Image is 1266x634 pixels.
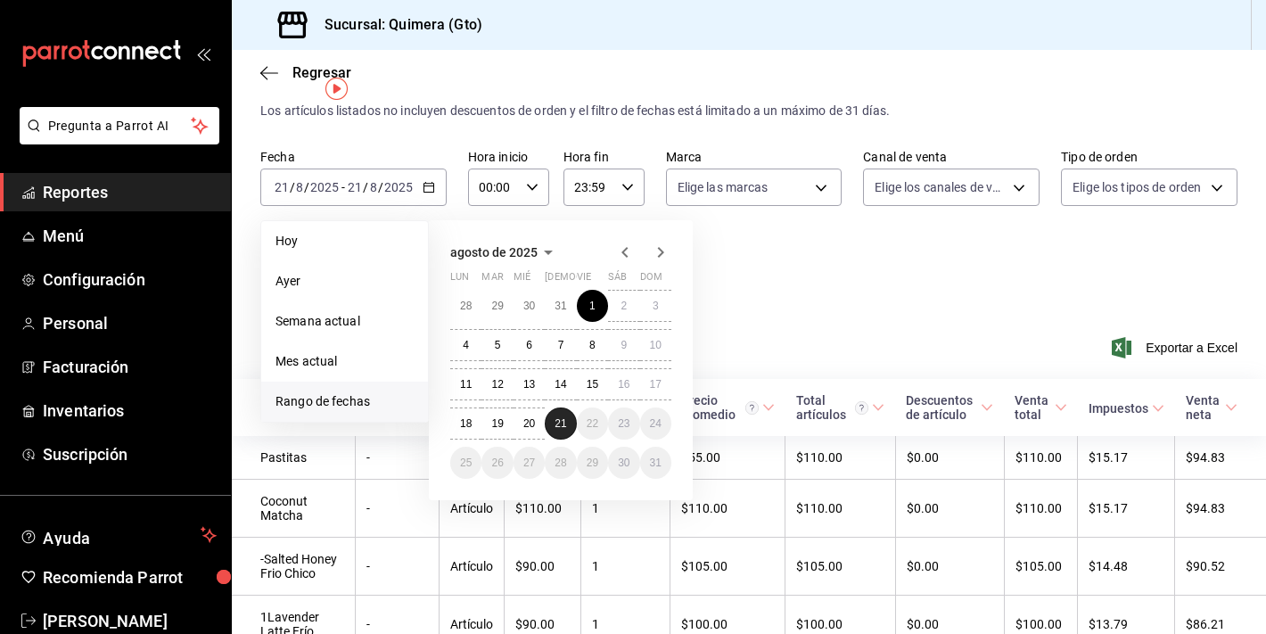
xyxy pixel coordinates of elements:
abbr: viernes [577,271,591,290]
input: -- [347,180,363,194]
abbr: 20 de agosto de 2025 [523,417,535,430]
abbr: 26 de agosto de 2025 [491,457,503,469]
button: 29 de julio de 2025 [481,290,513,322]
abbr: 14 de agosto de 2025 [555,378,566,391]
button: Pregunta a Parrot AI [20,107,219,144]
td: $110.00 [785,480,896,538]
abbr: 27 de agosto de 2025 [523,457,535,469]
div: Venta total [1015,393,1050,422]
span: Semana actual [275,312,414,331]
button: 10 de agosto de 2025 [640,329,671,361]
img: Tooltip marker [325,78,348,100]
button: 17 de agosto de 2025 [640,368,671,400]
abbr: 11 de agosto de 2025 [460,378,472,391]
abbr: 31 de julio de 2025 [555,300,566,312]
button: 22 de agosto de 2025 [577,408,608,440]
td: $90.52 [1175,538,1266,596]
span: / [363,180,368,194]
button: 25 de agosto de 2025 [450,447,481,479]
td: $105.00 [670,538,785,596]
abbr: 19 de agosto de 2025 [491,417,503,430]
td: $0.00 [895,538,1004,596]
span: / [378,180,383,194]
button: 11 de agosto de 2025 [450,368,481,400]
label: Tipo de orden [1061,151,1237,163]
span: Ayuda [43,524,193,546]
abbr: 13 de agosto de 2025 [523,378,535,391]
button: 4 de agosto de 2025 [450,329,481,361]
button: 21 de agosto de 2025 [545,408,576,440]
td: $110.00 [1004,436,1077,480]
abbr: 15 de agosto de 2025 [587,378,598,391]
td: $0.00 [895,480,1004,538]
td: $105.00 [785,538,896,596]
button: 15 de agosto de 2025 [577,368,608,400]
abbr: jueves [545,271,650,290]
span: Elige los tipos de orden [1073,178,1201,196]
td: 1 [581,480,670,538]
button: 30 de julio de 2025 [514,290,545,322]
button: 30 de agosto de 2025 [608,447,639,479]
button: 26 de agosto de 2025 [481,447,513,479]
abbr: 4 de agosto de 2025 [463,339,469,351]
span: / [304,180,309,194]
td: -Salted Honey Frio Chico [232,538,355,596]
button: 23 de agosto de 2025 [608,408,639,440]
label: Canal de venta [863,151,1040,163]
abbr: 10 de agosto de 2025 [650,339,662,351]
button: 2 de agosto de 2025 [608,290,639,322]
span: Elige las marcas [678,178,769,196]
span: / [290,180,295,194]
abbr: 29 de agosto de 2025 [587,457,598,469]
span: Descuentos de artículo [906,393,993,422]
abbr: 31 de agosto de 2025 [650,457,662,469]
abbr: 21 de agosto de 2025 [555,417,566,430]
td: Coconut Matcha [232,480,355,538]
abbr: 30 de agosto de 2025 [618,457,629,469]
button: 14 de agosto de 2025 [545,368,576,400]
abbr: lunes [450,271,469,290]
abbr: 23 de agosto de 2025 [618,417,629,430]
span: Ayer [275,272,414,291]
svg: El total artículos considera cambios de precios en los artículos así como costos adicionales por ... [855,401,868,415]
button: 9 de agosto de 2025 [608,329,639,361]
button: 16 de agosto de 2025 [608,368,639,400]
abbr: 28 de julio de 2025 [460,300,472,312]
td: $105.00 [1004,538,1077,596]
td: $15.17 [1078,480,1175,538]
button: 27 de agosto de 2025 [514,447,545,479]
span: Inventarios [43,399,217,423]
a: Pregunta a Parrot AI [12,129,219,148]
abbr: 28 de agosto de 2025 [555,457,566,469]
button: agosto de 2025 [450,242,559,263]
td: $90.00 [505,538,581,596]
button: 1 de agosto de 2025 [577,290,608,322]
button: 6 de agosto de 2025 [514,329,545,361]
span: Pregunta a Parrot AI [48,117,192,136]
span: Personal [43,311,217,335]
abbr: 29 de julio de 2025 [491,300,503,312]
button: 13 de agosto de 2025 [514,368,545,400]
span: Facturación [43,355,217,379]
button: 18 de agosto de 2025 [450,408,481,440]
div: Total artículos [796,393,869,422]
div: Descuentos de artículo [906,393,977,422]
td: Artículo [440,480,505,538]
button: open_drawer_menu [196,46,210,61]
span: Menú [43,224,217,248]
abbr: 30 de julio de 2025 [523,300,535,312]
button: 28 de julio de 2025 [450,290,481,322]
td: 1 [581,538,670,596]
span: Venta total [1015,393,1066,422]
button: 3 de agosto de 2025 [640,290,671,322]
input: ---- [383,180,414,194]
abbr: 5 de agosto de 2025 [495,339,501,351]
span: Recomienda Parrot [43,565,217,589]
td: $110.00 [785,436,896,480]
span: [PERSON_NAME] [43,609,217,633]
abbr: martes [481,271,503,290]
h3: Sucursal: Quimera (Gto) [310,14,482,36]
abbr: 16 de agosto de 2025 [618,378,629,391]
abbr: 25 de agosto de 2025 [460,457,472,469]
td: Pastitas [232,436,355,480]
